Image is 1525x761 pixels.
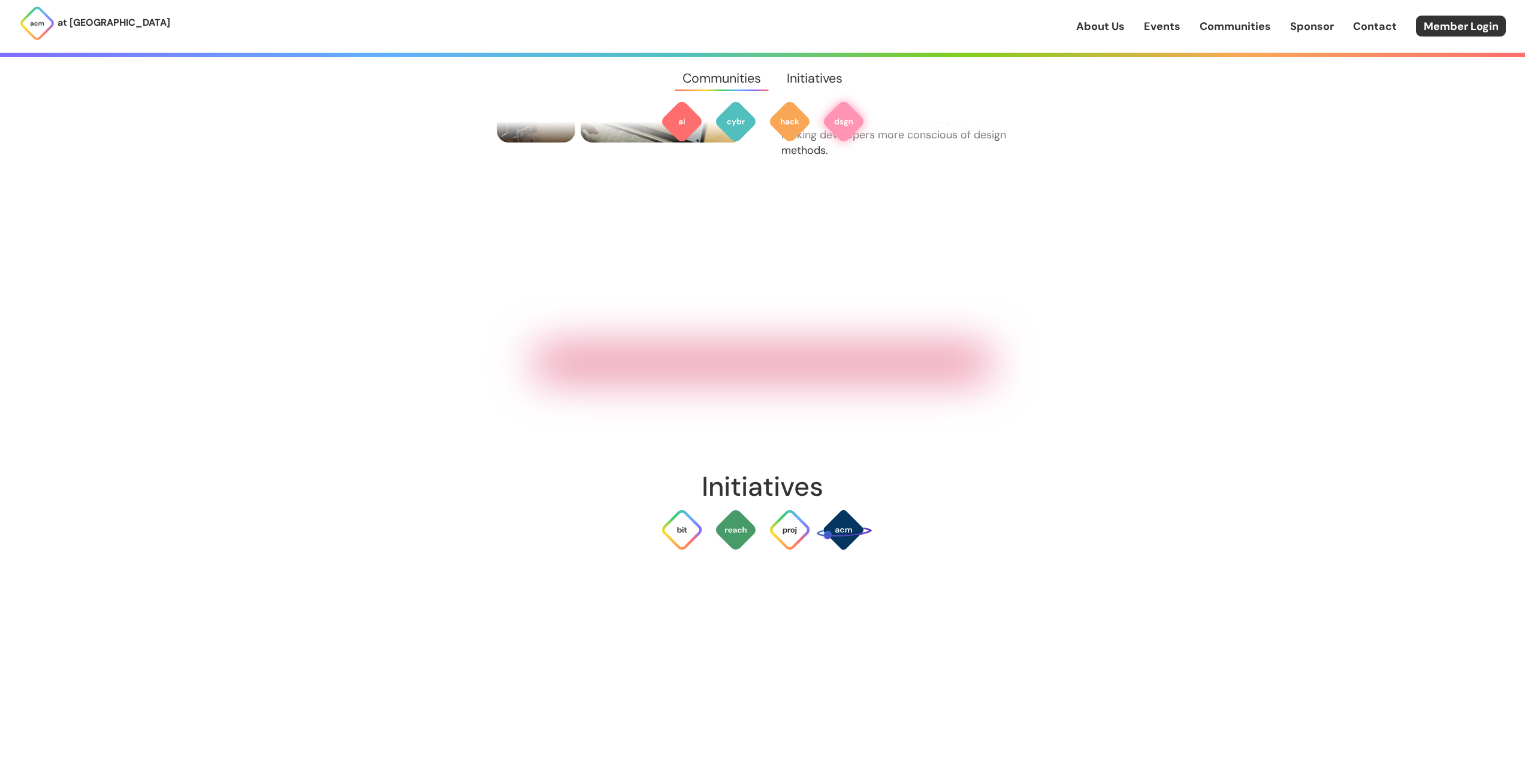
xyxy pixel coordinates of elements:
a: Events [1144,19,1180,34]
img: ACM Projects [768,508,811,551]
a: About Us [1076,19,1125,34]
img: ACM Hack [768,100,811,143]
img: ACM Cyber [714,100,757,143]
a: Contact [1353,19,1397,34]
img: Bit Byte [660,508,703,551]
a: Communities [1200,19,1271,34]
img: ACM Outreach [714,508,757,551]
a: Communities [669,57,774,100]
img: SPACE [815,501,872,558]
a: Member Login [1416,16,1506,37]
h2: Initiatives [475,465,1050,508]
a: at [GEOGRAPHIC_DATA] [19,5,170,41]
p: at [GEOGRAPHIC_DATA] [58,15,170,31]
img: ACM Design [822,100,865,143]
img: ACM Logo [19,5,55,41]
a: Sponsor [1290,19,1334,34]
a: Initiatives [774,57,856,100]
img: ACM AI [660,100,703,143]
